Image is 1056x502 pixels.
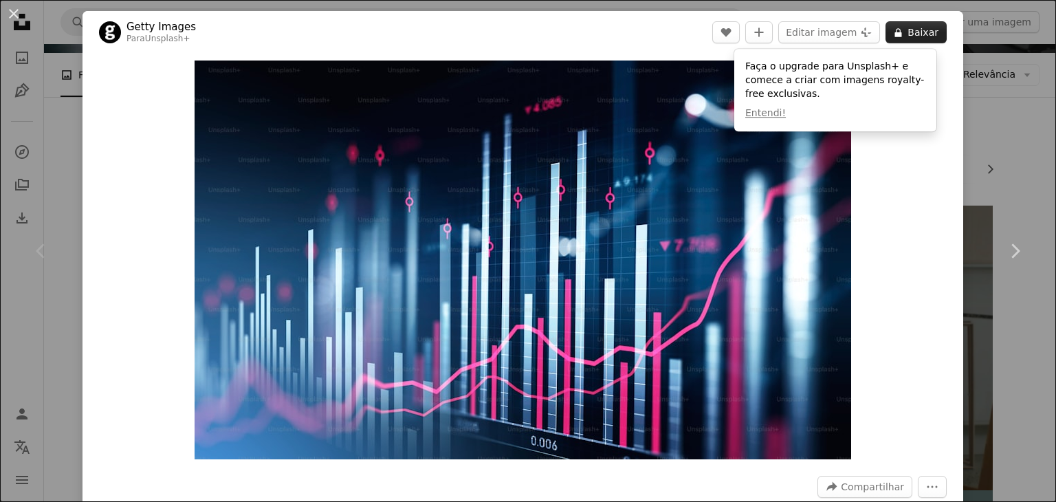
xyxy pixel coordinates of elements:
[817,476,912,498] button: Compartilhar esta imagem
[99,21,121,43] img: Ir para o perfil de Getty Images
[745,107,786,120] button: Entendi!
[126,20,196,34] a: Getty Images
[126,34,196,45] div: Para
[778,21,880,43] button: Editar imagem
[885,21,947,43] button: Baixar
[195,61,851,459] button: Ampliar esta imagem
[745,21,773,43] button: Adicionar à coleção
[841,477,904,497] span: Compartilhar
[973,185,1056,317] a: Próximo
[712,21,740,43] button: Curtir
[195,61,851,459] img: Gráfico financeiro e gráfico ascendente com linhas e números e diagramas de barras que ilustram o...
[734,49,936,131] div: Faça o upgrade para Unsplash+ e comece a criar com imagens royalty-free exclusivas.
[918,476,947,498] button: Mais ações
[145,34,190,43] a: Unsplash+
